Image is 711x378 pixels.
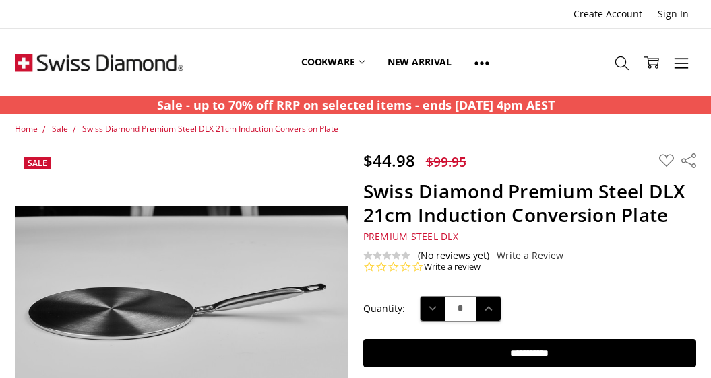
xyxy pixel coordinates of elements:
[290,32,376,92] a: Cookware
[463,32,501,93] a: Show All
[15,29,183,96] img: Free Shipping On Every Order
[650,5,696,24] a: Sign In
[418,250,489,261] span: (No reviews yet)
[363,230,458,243] a: Premium Steel DLX
[424,261,481,273] a: Write a review
[15,123,38,135] a: Home
[363,149,415,172] span: $44.98
[82,123,338,135] a: Swiss Diamond Premium Steel DLX 21cm Induction Conversion Plate
[363,301,405,316] label: Quantity:
[566,5,650,24] a: Create Account
[52,123,68,135] a: Sale
[497,250,563,261] a: Write a Review
[426,153,466,171] span: $99.95
[376,32,463,92] a: New arrival
[363,180,696,227] h1: Swiss Diamond Premium Steel DLX 21cm Induction Conversion Plate
[28,157,47,169] span: Sale
[157,97,555,113] strong: Sale - up to 70% off RRP on selected items - ends [DATE] 4pm AEST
